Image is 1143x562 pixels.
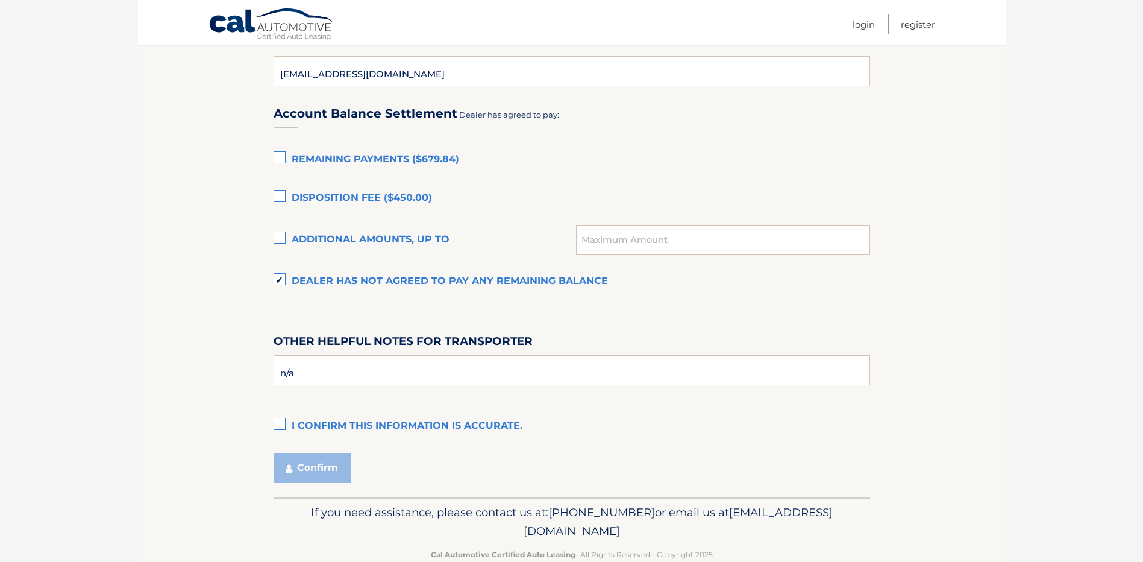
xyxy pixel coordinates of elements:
[208,8,335,43] a: Cal Automotive
[901,14,935,34] a: Register
[281,503,862,541] p: If you need assistance, please contact us at: or email us at
[274,228,577,252] label: Additional amounts, up to
[274,332,533,355] label: Other helpful notes for transporter
[281,548,862,561] p: - All Rights Reserved - Copyright 2025
[274,106,457,121] h3: Account Balance Settlement
[274,270,870,294] label: Dealer has not agreed to pay any remaining balance
[431,550,575,559] strong: Cal Automotive Certified Auto Leasing
[459,110,559,119] span: Dealer has agreed to pay:
[274,414,870,438] label: I confirm this information is accurate.
[853,14,875,34] a: Login
[274,453,351,483] button: Confirm
[576,225,869,255] input: Maximum Amount
[274,186,870,210] label: Disposition Fee ($450.00)
[548,505,655,519] span: [PHONE_NUMBER]
[274,148,870,172] label: Remaining Payments ($679.84)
